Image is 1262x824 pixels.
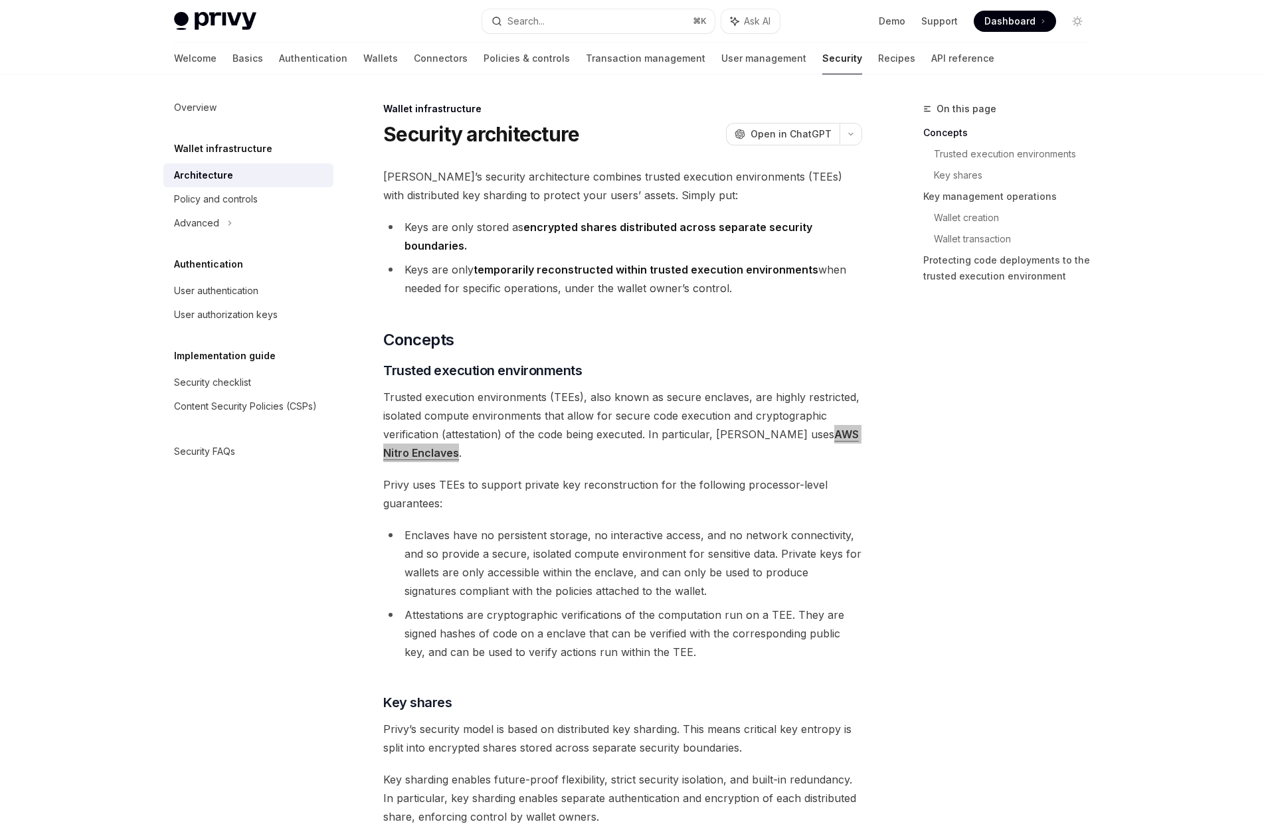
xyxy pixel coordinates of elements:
a: API reference [931,42,994,74]
button: Ask AI [721,9,780,33]
span: Key shares [383,693,452,712]
button: Toggle dark mode [1067,11,1088,32]
div: User authorization keys [174,307,278,323]
h1: Security architecture [383,122,579,146]
a: Recipes [878,42,915,74]
a: Architecture [163,163,333,187]
div: Overview [174,100,217,116]
span: Dashboard [984,15,1036,28]
div: Security checklist [174,374,251,390]
div: Policy and controls [174,191,258,207]
a: Policies & controls [484,42,570,74]
a: Security checklist [163,371,333,394]
a: Basics [232,42,263,74]
div: Wallet infrastructure [383,102,862,116]
a: Concepts [923,122,1099,143]
div: Advanced [174,215,219,231]
h5: Authentication [174,256,243,272]
a: Content Security Policies (CSPs) [163,394,333,418]
div: Security FAQs [174,444,235,459]
img: light logo [174,12,256,31]
div: Architecture [174,167,233,183]
span: Ask AI [744,15,770,28]
span: Privy uses TEEs to support private key reconstruction for the following processor-level guarantees: [383,475,862,513]
strong: encrypted shares distributed across separate security boundaries. [405,220,812,252]
span: Trusted execution environments [383,361,582,380]
span: [PERSON_NAME]’s security architecture combines trusted execution environments (TEEs) with distrib... [383,167,862,205]
button: Search...⌘K [482,9,715,33]
a: Transaction management [586,42,705,74]
span: ⌘ K [693,16,707,27]
a: Welcome [174,42,217,74]
div: Search... [507,13,545,29]
li: Keys are only when needed for specific operations, under the wallet owner’s control. [383,260,862,297]
div: Content Security Policies (CSPs) [174,398,317,414]
h5: Wallet infrastructure [174,141,272,157]
a: Trusted execution environments [934,143,1099,165]
a: Support [921,15,958,28]
a: Wallet creation [934,207,1099,228]
a: User authorization keys [163,303,333,327]
a: User authentication [163,279,333,303]
a: Key management operations [923,186,1099,207]
a: Connectors [414,42,468,74]
div: User authentication [174,283,258,299]
h5: Implementation guide [174,348,276,364]
span: Privy’s security model is based on distributed key sharding. This means critical key entropy is s... [383,720,862,757]
li: Attestations are cryptographic verifications of the computation run on a TEE. They are signed has... [383,606,862,661]
a: User management [721,42,806,74]
a: Security [822,42,862,74]
a: Protecting code deployments to the trusted execution environment [923,250,1099,287]
a: Overview [163,96,333,120]
a: Authentication [279,42,347,74]
a: Key shares [934,165,1099,186]
span: On this page [937,101,996,117]
a: Security FAQs [163,440,333,463]
a: Wallets [363,42,398,74]
strong: temporarily reconstructed within trusted execution environments [474,263,818,276]
button: Open in ChatGPT [726,123,840,145]
a: Demo [879,15,905,28]
span: Trusted execution environments (TEEs), also known as secure enclaves, are highly restricted, isol... [383,388,862,462]
span: Open in ChatGPT [751,127,832,141]
a: Wallet transaction [934,228,1099,250]
span: Concepts [383,329,454,351]
a: Dashboard [974,11,1056,32]
a: Policy and controls [163,187,333,211]
li: Keys are only stored as [383,218,862,255]
li: Enclaves have no persistent storage, no interactive access, and no network connectivity, and so p... [383,526,862,600]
